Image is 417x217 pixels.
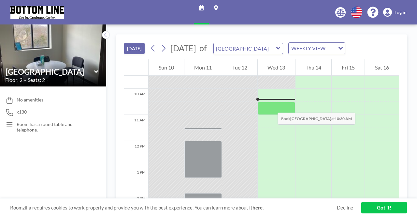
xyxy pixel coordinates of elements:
span: Seats: 2 [28,77,45,83]
span: Floor: 2 [5,77,22,83]
a: Log in [383,8,407,17]
div: 1 PM [124,167,148,193]
b: [GEOGRAPHIC_DATA] [290,116,331,121]
span: No amenities [17,97,43,103]
div: 11 AM [124,115,148,141]
div: Sat 16 [365,59,399,76]
a: here. [252,205,264,210]
span: Book at [278,113,355,125]
div: Search for option [289,43,345,54]
input: Hyde Park [214,43,276,54]
div: Wed 13 [258,59,295,76]
span: Roomzilla requires cookies to work properly and provide you with the best experience. You can lea... [10,205,337,211]
div: Fri 15 [332,59,365,76]
div: 10 AM [124,89,148,115]
div: Room has a round table and telephone. [17,121,93,133]
button: [DATE] [124,43,145,54]
b: 10:30 AM [335,116,352,121]
div: 12 PM [124,141,148,167]
input: Hyde Park [6,67,94,76]
a: Got it! [361,202,407,213]
span: x130 [17,109,27,115]
input: Search for option [327,44,334,53]
span: of [199,43,207,53]
img: organization-logo [10,6,64,19]
a: Decline [337,205,353,211]
div: Thu 14 [295,59,331,76]
span: [DATE] [170,43,196,53]
span: Log in [395,9,407,15]
span: • [24,78,26,82]
span: WEEKLY VIEW [290,44,327,53]
div: Tue 12 [222,59,257,76]
div: Sun 10 [149,59,184,76]
div: Mon 11 [184,59,222,76]
div: 9 AM [124,63,148,89]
